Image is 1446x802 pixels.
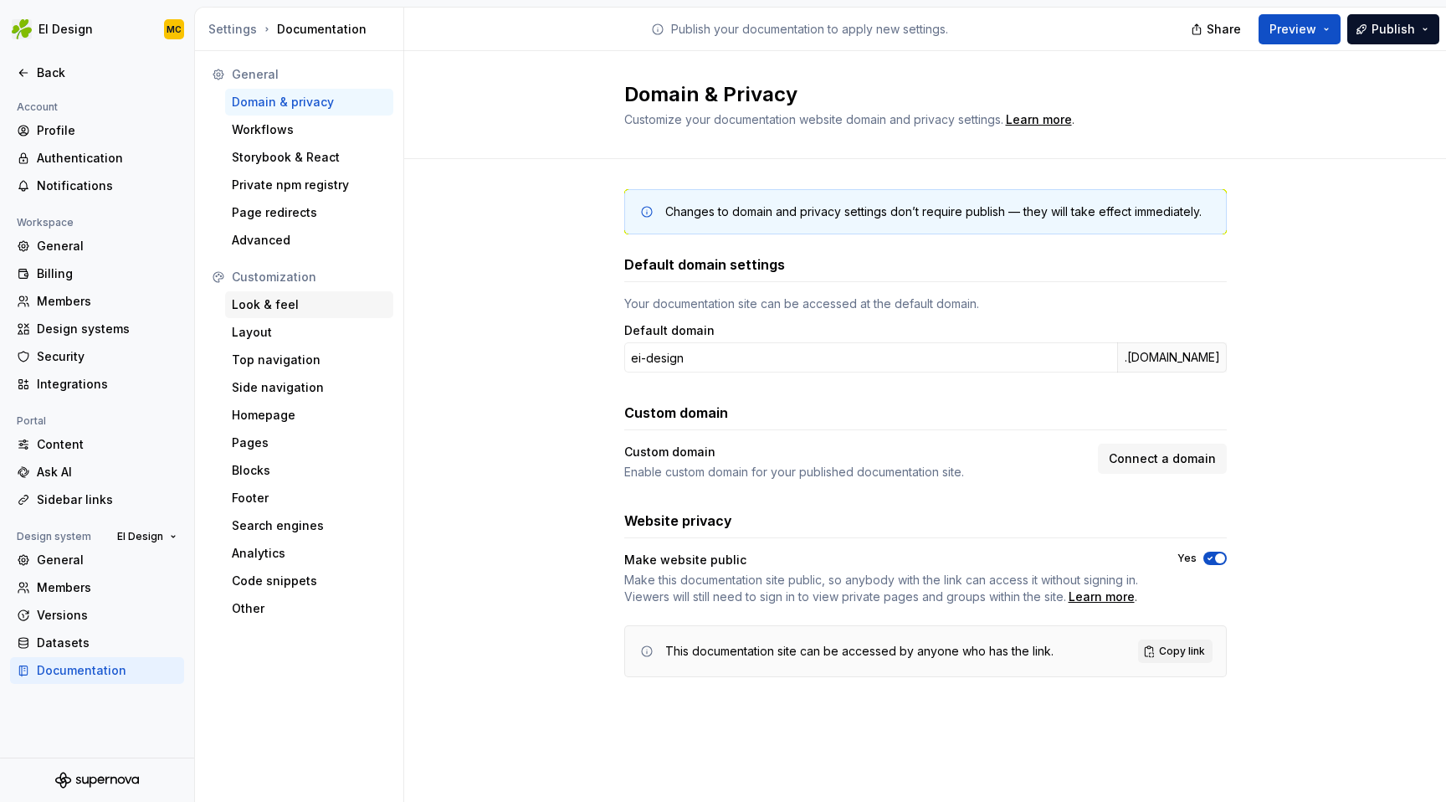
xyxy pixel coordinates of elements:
a: Profile [10,117,184,144]
h3: Default domain settings [624,254,785,275]
div: Notifications [37,177,177,194]
div: EI Design [38,21,93,38]
div: Security [37,348,177,365]
a: Page redirects [225,199,393,226]
div: Customization [232,269,387,285]
div: Back [37,64,177,81]
button: EI DesignMC [3,11,191,48]
h3: Custom domain [624,403,728,423]
a: Layout [225,319,393,346]
a: General [10,233,184,260]
div: MC [167,23,182,36]
div: Integrations [37,376,177,393]
div: Blocks [232,462,387,479]
div: This documentation site can be accessed by anyone who has the link. [665,643,1054,660]
a: Homepage [225,402,393,429]
div: Pages [232,434,387,451]
span: Publish [1372,21,1415,38]
span: EI Design [117,530,163,543]
a: Versions [10,602,184,629]
div: Profile [37,122,177,139]
a: Security [10,343,184,370]
div: Billing [37,265,177,282]
div: Domain & privacy [232,94,387,111]
a: Documentation [10,657,184,684]
div: Footer [232,490,387,506]
div: Documentation [208,21,397,38]
button: Connect a domain [1098,444,1227,474]
a: Learn more [1006,111,1072,128]
div: Private npm registry [232,177,387,193]
div: Side navigation [232,379,387,396]
button: Copy link [1138,640,1213,663]
div: Portal [10,411,53,431]
div: Design systems [37,321,177,337]
div: Code snippets [232,573,387,589]
div: Authentication [37,150,177,167]
a: Footer [225,485,393,512]
a: Look & feel [225,291,393,318]
span: . [1003,114,1074,126]
a: Datasets [10,630,184,656]
div: General [37,552,177,568]
a: Ask AI [10,459,184,486]
span: Connect a domain [1109,450,1216,467]
span: Customize your documentation website domain and privacy settings. [624,112,1003,126]
div: Analytics [232,545,387,562]
div: General [37,238,177,254]
div: Workspace [10,213,80,233]
h3: Website privacy [624,511,732,531]
a: Top navigation [225,347,393,373]
svg: Supernova Logo [55,772,139,789]
a: Blocks [225,457,393,484]
div: Look & feel [232,296,387,313]
span: Make this documentation site public, so anybody with the link can access it without signing in. V... [624,573,1138,604]
div: General [232,66,387,83]
h2: Domain & Privacy [624,81,1207,108]
div: Design system [10,527,98,547]
label: Yes [1177,552,1197,565]
div: Page redirects [232,204,387,221]
div: Storybook & React [232,149,387,166]
div: Versions [37,607,177,624]
div: Search engines [232,517,387,534]
a: Design systems [10,316,184,342]
a: Code snippets [225,568,393,594]
img: 56b5df98-d96d-4d7e-807c-0afdf3bdaefa.png [12,19,32,39]
div: Members [37,293,177,310]
span: Copy link [1159,645,1205,658]
a: Members [10,288,184,315]
div: Members [37,579,177,596]
div: Custom domain [624,444,1088,460]
a: Learn more [1069,589,1135,605]
button: Settings [208,21,257,38]
a: Workflows [225,116,393,143]
a: Side navigation [225,374,393,401]
a: Notifications [10,172,184,199]
button: Preview [1259,14,1341,44]
div: .[DOMAIN_NAME] [1117,342,1227,373]
a: Storybook & React [225,144,393,171]
div: Content [37,436,177,453]
a: Content [10,431,184,458]
label: Default domain [624,322,715,339]
div: Documentation [37,662,177,679]
div: Workflows [232,121,387,138]
p: Publish your documentation to apply new settings. [671,21,948,38]
a: Other [225,595,393,622]
div: Your documentation site can be accessed at the default domain. [624,296,1227,312]
div: Homepage [232,407,387,424]
div: Make website public [624,552,1147,568]
a: Private npm registry [225,172,393,198]
a: Integrations [10,371,184,398]
div: Layout [232,324,387,341]
div: Advanced [232,232,387,249]
a: Authentication [10,145,184,172]
a: Back [10,59,184,86]
a: Domain & privacy [225,89,393,116]
a: Analytics [225,540,393,567]
a: Billing [10,260,184,287]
